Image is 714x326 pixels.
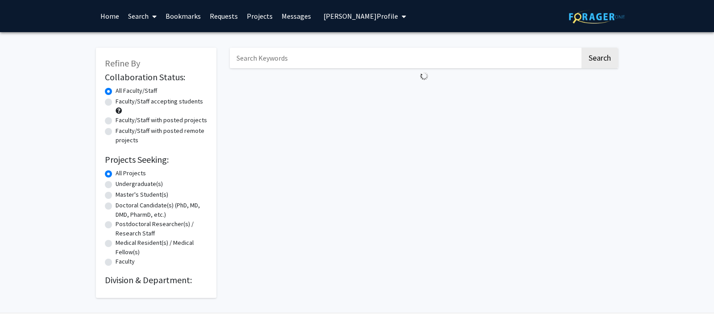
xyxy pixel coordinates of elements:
h2: Collaboration Status: [105,72,208,83]
a: Search [124,0,161,32]
span: Refine By [105,58,140,69]
label: Postdoctoral Researcher(s) / Research Staff [116,219,208,238]
span: [PERSON_NAME] Profile [324,12,398,21]
label: Faculty/Staff with posted projects [116,116,207,125]
h2: Projects Seeking: [105,154,208,165]
label: Doctoral Candidate(s) (PhD, MD, DMD, PharmD, etc.) [116,201,208,219]
a: Home [96,0,124,32]
img: Loading [416,68,432,84]
label: All Projects [116,169,146,178]
a: Projects [242,0,277,32]
label: All Faculty/Staff [116,86,157,95]
label: Faculty/Staff accepting students [116,97,203,106]
img: ForagerOne Logo [569,10,625,24]
iframe: Chat [676,286,707,319]
h2: Division & Department: [105,275,208,285]
button: Search [581,48,618,68]
label: Medical Resident(s) / Medical Fellow(s) [116,238,208,257]
nav: Page navigation [230,84,618,104]
label: Master's Student(s) [116,190,168,199]
label: Faculty/Staff with posted remote projects [116,126,208,145]
label: Faculty [116,257,135,266]
a: Requests [205,0,242,32]
a: Messages [277,0,315,32]
label: Undergraduate(s) [116,179,163,189]
input: Search Keywords [230,48,580,68]
a: Bookmarks [161,0,205,32]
